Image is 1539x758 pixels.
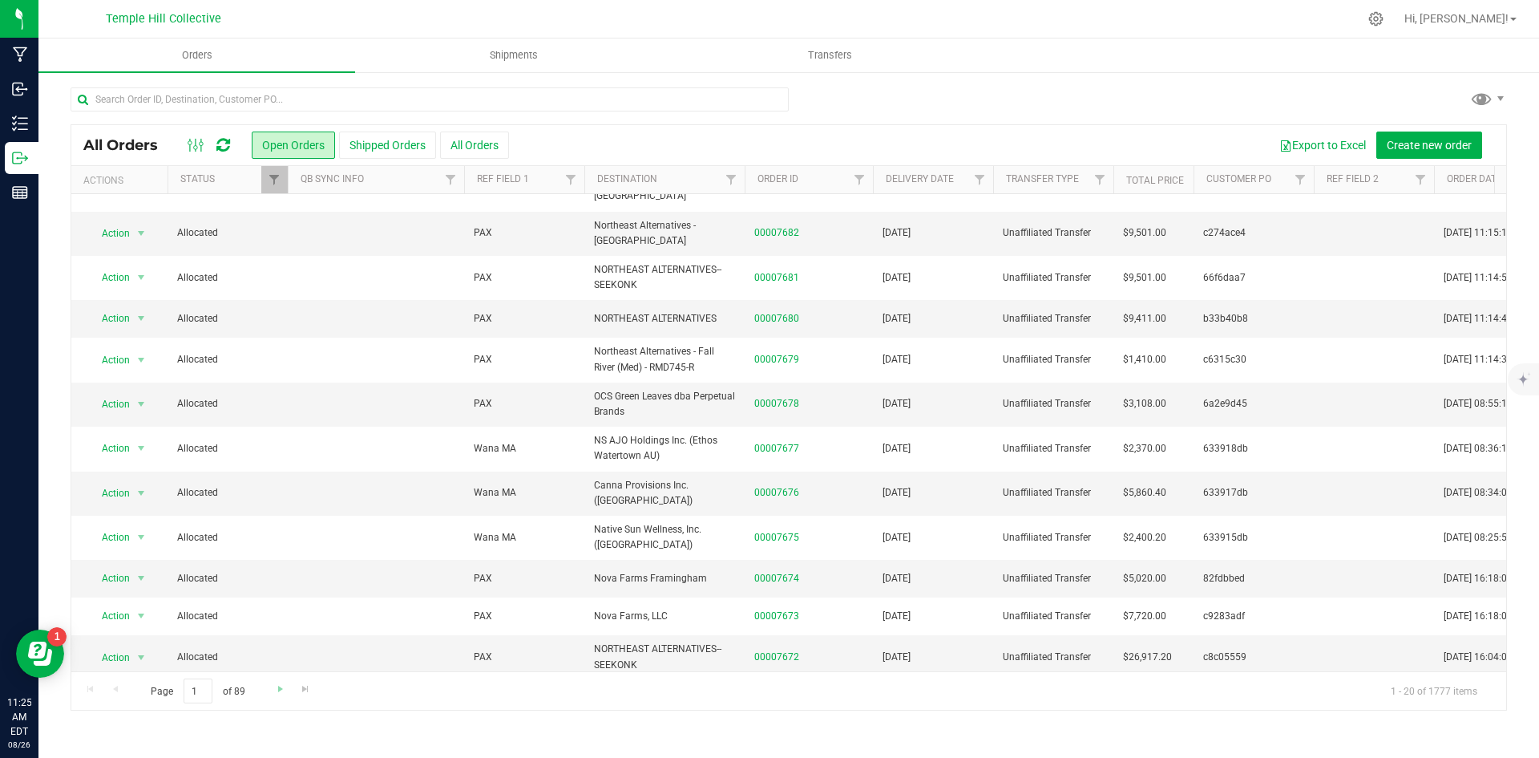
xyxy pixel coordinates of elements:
span: Unaffiliated Transfer [1003,609,1104,624]
a: Transfer Type [1006,173,1079,184]
span: Action [87,567,131,590]
span: [DATE] 08:34:06 EDT [1444,485,1533,501]
span: Transfers [786,48,874,63]
span: c8c05559 [1203,650,1304,665]
iframe: Resource center unread badge [47,627,67,647]
span: [DATE] 08:25:54 EDT [1444,530,1533,545]
span: Allocated [177,311,278,326]
span: Action [87,222,131,245]
span: 82fdbbed [1203,571,1304,586]
span: $9,411.00 [1123,311,1166,326]
a: Filter [438,166,464,193]
span: $1,410.00 [1123,352,1166,367]
span: 1 - 20 of 1777 items [1378,679,1490,703]
span: select [131,393,151,415]
span: $2,370.00 [1123,441,1166,456]
a: 00007673 [754,609,799,624]
span: 633915db [1203,530,1304,545]
a: 00007679 [754,352,799,367]
a: Customer PO [1206,173,1271,184]
span: $5,860.40 [1123,485,1166,501]
inline-svg: Inventory [12,116,28,132]
span: PAX [474,311,492,326]
inline-svg: Manufacturing [12,47,28,63]
span: Unaffiliated Transfer [1003,352,1104,367]
span: Wana MA [474,530,516,545]
span: [DATE] 11:14:42 EDT [1444,311,1533,326]
span: OCS Green Leaves dba Perpetual Brands [594,389,735,420]
a: Delivery Date [886,173,954,184]
span: NORTHEAST ALTERNATIVES--SEEKONK [594,642,735,672]
span: 66f6daa7 [1203,270,1304,286]
span: select [131,266,151,289]
a: QB Sync Info [301,173,364,184]
a: Order Date [1447,173,1502,184]
span: Unaffiliated Transfer [1003,396,1104,411]
span: Unaffiliated Transfer [1003,485,1104,501]
a: 00007680 [754,311,799,326]
span: select [131,222,151,245]
input: 1 [184,679,212,703]
span: Allocated [177,270,278,286]
span: [DATE] 08:55:10 EDT [1444,396,1533,411]
span: NORTHEAST ALTERNATIVES [594,311,735,326]
span: c274ace4 [1203,225,1304,241]
span: NS AJO Holdings Inc. (Ethos Watertown AU) [594,433,735,464]
span: [DATE] [883,571,911,586]
span: $3,108.00 [1123,396,1166,411]
span: $26,917.20 [1123,650,1172,665]
a: 00007677 [754,441,799,456]
span: Action [87,266,131,289]
span: c6315c30 [1203,352,1304,367]
span: Unaffiliated Transfer [1003,270,1104,286]
span: [DATE] [883,311,911,326]
span: select [131,307,151,330]
span: select [131,647,151,669]
span: select [131,605,151,627]
span: PAX [474,352,492,367]
span: select [131,482,151,505]
p: 11:25 AM EDT [7,695,31,739]
span: b33b40b8 [1203,311,1304,326]
span: PAX [474,609,492,624]
a: 00007682 [754,225,799,241]
span: PAX [474,225,492,241]
span: Allocated [177,530,278,545]
span: select [131,567,151,590]
a: 00007674 [754,571,799,586]
span: PAX [474,396,492,411]
a: Total Price [1126,175,1184,186]
inline-svg: Reports [12,184,28,201]
button: Shipped Orders [339,132,436,159]
a: Ref Field 2 [1327,173,1379,184]
span: [DATE] [883,485,911,501]
span: Unaffiliated Transfer [1003,225,1104,241]
span: Allocated [177,352,278,367]
span: Temple Hill Collective [106,12,221,26]
span: PAX [474,270,492,286]
a: Filter [1287,166,1314,193]
a: Go to the next page [269,679,292,700]
a: 00007676 [754,485,799,501]
a: Go to the last page [294,679,317,700]
span: c9283adf [1203,609,1304,624]
span: [DATE] 08:36:18 EDT [1444,441,1533,456]
span: Create new order [1387,139,1472,152]
p: 08/26 [7,739,31,751]
span: Allocated [177,650,278,665]
span: Action [87,482,131,505]
a: Shipments [355,39,672,72]
inline-svg: Inbound [12,81,28,97]
a: Filter [261,166,288,193]
span: Allocated [177,609,278,624]
span: Canna Provisions Inc. ([GEOGRAPHIC_DATA]) [594,478,735,509]
span: Unaffiliated Transfer [1003,441,1104,456]
a: Order ID [757,173,798,184]
span: 633917db [1203,485,1304,501]
a: Filter [846,166,873,193]
span: PAX [474,571,492,586]
a: Orders [38,39,355,72]
span: [DATE] 11:15:11 EDT [1444,225,1533,241]
span: Wana MA [474,441,516,456]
